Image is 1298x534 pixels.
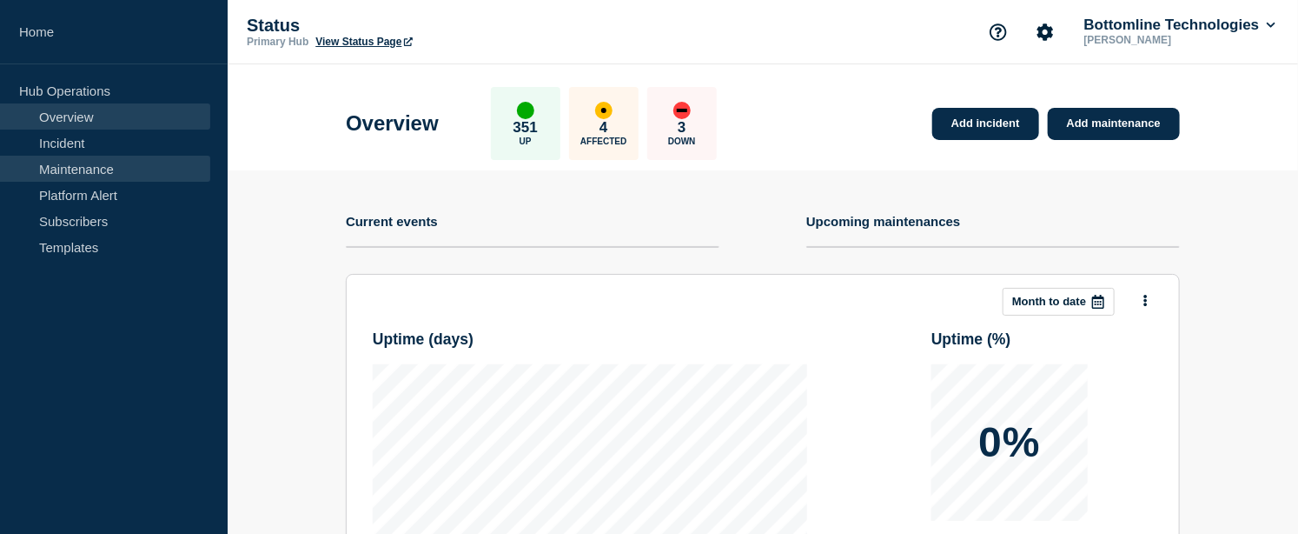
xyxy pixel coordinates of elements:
div: affected [595,102,613,119]
button: Month to date [1003,288,1115,316]
p: Month to date [1012,295,1086,308]
a: View Status Page [315,36,412,48]
p: 0% [978,422,1040,464]
p: Affected [580,137,626,146]
a: Add maintenance [1048,108,1180,140]
p: Primary Hub [247,36,308,48]
h4: Current events [346,214,438,229]
p: 351 [513,119,538,137]
button: Bottomline Technologies [1081,17,1279,34]
p: Up [520,137,532,146]
p: Status [247,16,594,36]
button: Account settings [1027,14,1063,50]
p: 3 [678,119,685,137]
h3: Uptime ( % ) [931,330,1153,349]
button: Support [980,14,1017,50]
div: down [673,102,691,119]
a: Add incident [932,108,1039,140]
p: 4 [599,119,607,137]
p: Down [668,137,696,146]
p: [PERSON_NAME] [1081,34,1262,46]
h1: Overview [346,111,439,136]
h3: Uptime ( days ) [373,330,807,349]
h4: Upcoming maintenances [806,214,961,229]
div: up [517,102,534,119]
